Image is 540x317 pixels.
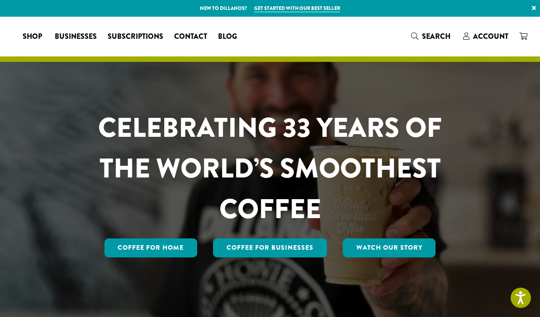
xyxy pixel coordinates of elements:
span: Search [422,31,450,42]
span: Shop [23,31,42,42]
a: Get started with our best seller [254,5,340,12]
a: Search [406,29,458,44]
a: Watch Our Story [343,238,436,257]
h1: CELEBRATING 33 YEARS OF THE WORLD’S SMOOTHEST COFFEE [73,107,468,229]
span: Subscriptions [108,31,163,42]
span: Businesses [55,31,97,42]
a: Coffee for Home [104,238,198,257]
span: Contact [174,31,207,42]
a: Coffee For Businesses [213,238,327,257]
a: Shop [17,29,49,44]
span: Blog [218,31,237,42]
span: Account [473,31,508,42]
